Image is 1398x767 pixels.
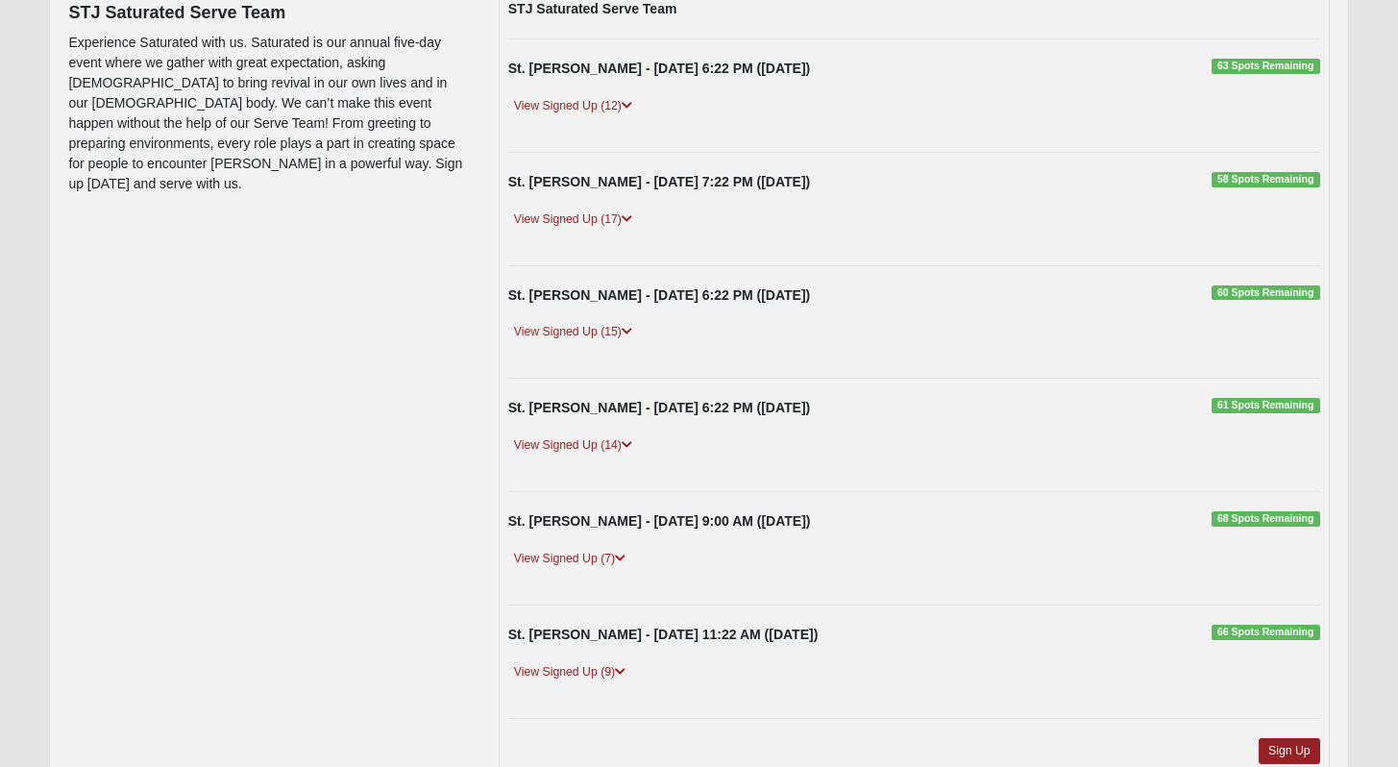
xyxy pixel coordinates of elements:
strong: St. [PERSON_NAME] - [DATE] 9:00 AM ([DATE]) [508,513,811,529]
p: Experience Saturated with us. Saturated is our annual five-day event where we gather with great e... [68,33,469,194]
strong: STJ Saturated Serve Team [508,1,677,16]
h4: STJ Saturated Serve Team [68,3,469,24]
a: View Signed Up (14) [508,435,638,456]
span: 58 Spots Remaining [1212,172,1320,187]
a: Sign Up [1259,738,1320,764]
span: 68 Spots Remaining [1212,511,1320,527]
a: View Signed Up (17) [508,210,638,230]
strong: St. [PERSON_NAME] - [DATE] 6:22 PM ([DATE]) [508,287,810,303]
strong: St. [PERSON_NAME] - [DATE] 11:22 AM ([DATE]) [508,627,819,642]
a: View Signed Up (12) [508,96,638,116]
span: 61 Spots Remaining [1212,398,1320,413]
strong: St. [PERSON_NAME] - [DATE] 6:22 PM ([DATE]) [508,61,810,76]
span: 66 Spots Remaining [1212,625,1320,640]
strong: St. [PERSON_NAME] - [DATE] 6:22 PM ([DATE]) [508,400,810,415]
span: 63 Spots Remaining [1212,59,1320,74]
a: View Signed Up (7) [508,549,631,569]
a: View Signed Up (15) [508,322,638,342]
strong: St. [PERSON_NAME] - [DATE] 7:22 PM ([DATE]) [508,174,810,189]
a: View Signed Up (9) [508,662,631,682]
span: 60 Spots Remaining [1212,285,1320,301]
